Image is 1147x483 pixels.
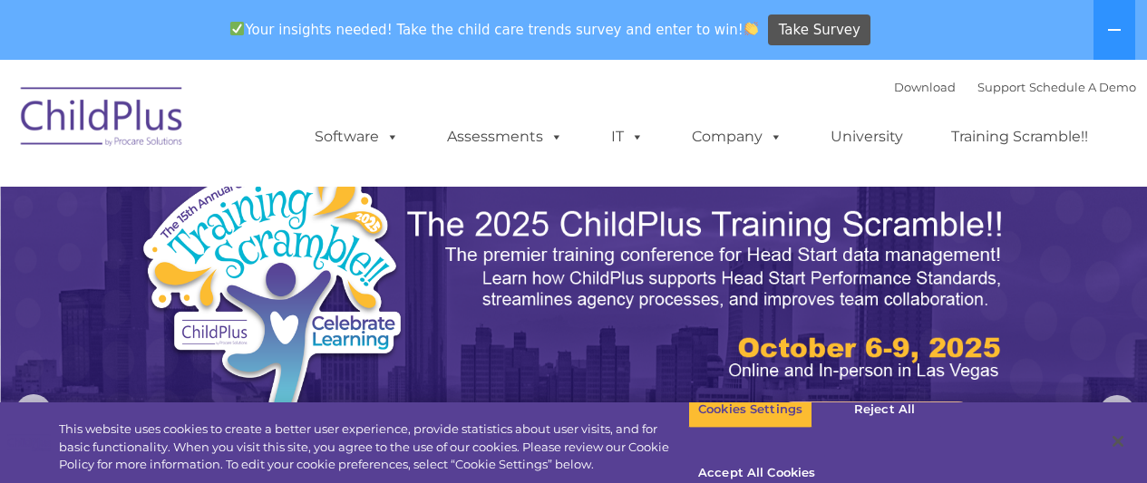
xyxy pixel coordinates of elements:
[1029,80,1136,94] a: Schedule A Demo
[12,74,193,165] img: ChildPlus by Procare Solutions
[894,80,1136,94] font: |
[688,391,812,429] button: Cookies Settings
[768,14,870,46] a: Take Survey
[894,80,956,94] a: Download
[812,119,921,155] a: University
[429,119,581,155] a: Assessments
[933,119,1106,155] a: Training Scramble!!
[59,420,688,474] div: This website uses cookies to create a better user experience, provide statistics about user visit...
[230,22,244,35] img: ✅
[593,119,662,155] a: IT
[779,401,973,452] a: Learn More
[223,12,766,47] span: Your insights needed! Take the child care trends survey and enter to win!
[1098,421,1138,461] button: Close
[779,14,860,46] span: Take Survey
[296,119,417,155] a: Software
[744,22,758,35] img: 👏
[977,80,1025,94] a: Support
[674,119,801,155] a: Company
[828,391,941,429] button: Reject All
